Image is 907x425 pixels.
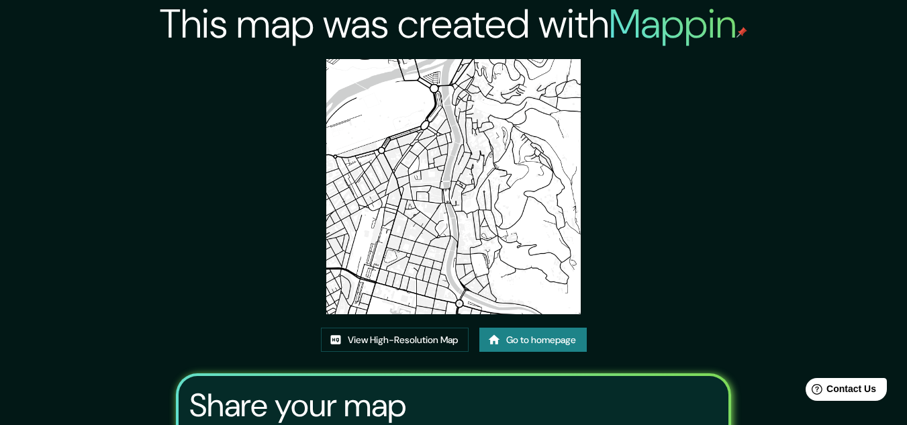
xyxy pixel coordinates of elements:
h3: Share your map [189,387,406,424]
a: Go to homepage [479,328,587,352]
a: View High-Resolution Map [321,328,469,352]
iframe: Help widget launcher [787,373,892,410]
img: created-map [326,59,581,314]
img: mappin-pin [736,27,747,38]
